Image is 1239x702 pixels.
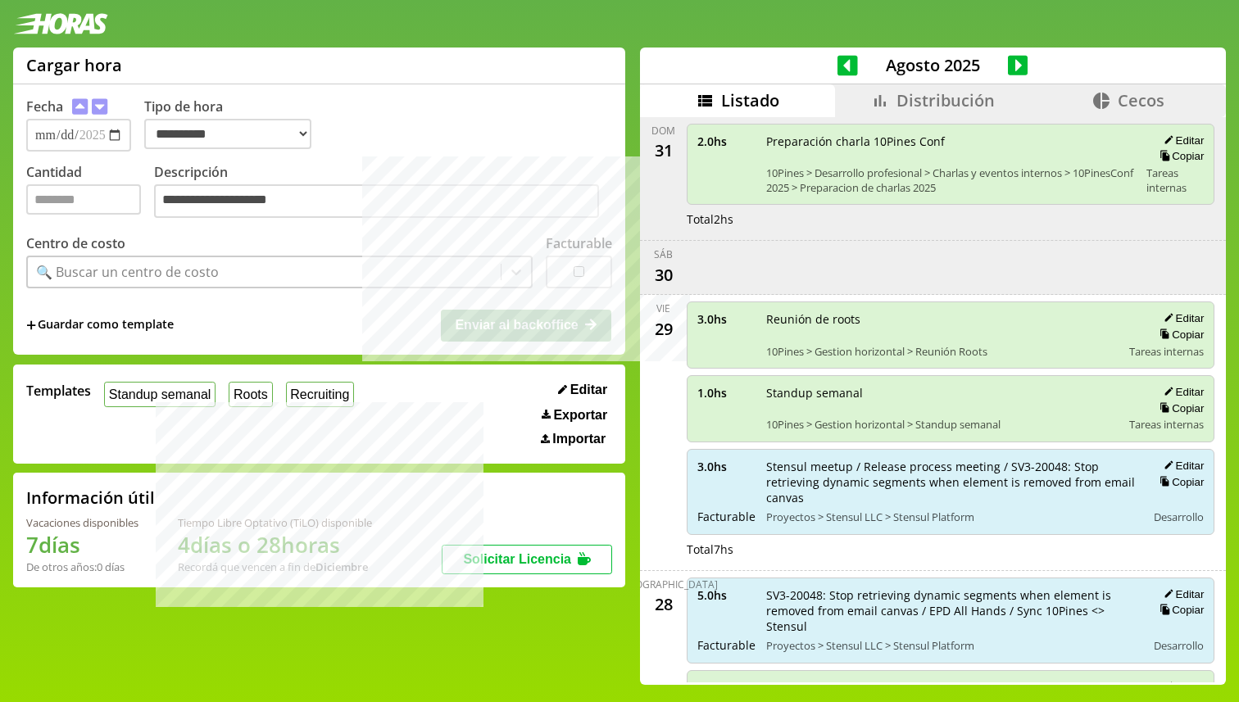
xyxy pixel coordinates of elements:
input: Cantidad [26,184,141,215]
span: Templates [26,382,91,400]
select: Tipo de hora [144,119,311,149]
div: Vacaciones disponibles [26,515,138,530]
div: 29 [651,315,677,342]
div: Total 7 hs [687,541,1215,557]
div: 28 [651,591,677,618]
button: Editar [1159,680,1204,694]
h2: Información útil [26,487,155,509]
span: 10Pines > Gestion horizontal > Reunión Roots [766,344,1119,359]
div: Tiempo Libre Optativo (TiLO) disponible [178,515,372,530]
span: Importar [552,432,606,446]
span: Sync owners recruiting / Gestión candidatos [766,680,1119,695]
div: [DEMOGRAPHIC_DATA] [610,577,718,591]
button: Copiar [1155,328,1204,342]
span: Stensul meetup / Release process meeting / SV3-20048: Stop retrieving dynamic segments when eleme... [766,459,1136,505]
div: 30 [651,261,677,288]
span: Reunión de roots [766,311,1119,327]
span: Facturable [697,509,755,524]
span: 10Pines > Gestion horizontal > Standup semanal [766,417,1119,432]
label: Descripción [154,163,612,223]
span: 1.0 hs [697,680,755,695]
div: sáb [654,247,673,261]
div: De otros años: 0 días [26,559,138,574]
span: Proyectos > Stensul LLC > Stensul Platform [766,510,1136,524]
span: Desarrollo [1154,638,1204,653]
span: Editar [570,383,607,397]
label: Centro de costo [26,234,125,252]
span: Standup semanal [766,385,1119,401]
span: Agosto 2025 [858,54,1008,76]
span: Solicitar Licencia [463,552,571,566]
span: 3.0 hs [697,459,755,474]
span: Cecos [1118,89,1164,111]
span: +Guardar como template [26,316,174,334]
span: Tareas internas [1146,165,1204,195]
div: Total 2 hs [687,211,1215,227]
div: scrollable content [640,117,1226,682]
textarea: Descripción [154,184,599,219]
button: Copiar [1155,149,1204,163]
span: Listado [721,89,779,111]
span: Tareas internas [1129,344,1204,359]
b: Diciembre [315,559,368,574]
label: Cantidad [26,163,154,223]
label: Facturable [546,234,612,252]
span: Exportar [553,408,607,423]
button: Editar [553,382,612,398]
label: Tipo de hora [144,97,324,152]
span: 1.0 hs [697,385,755,401]
span: 5.0 hs [697,587,755,603]
button: Editar [1159,587,1204,601]
span: Desarrollo [1154,510,1204,524]
span: 10Pines > Desarrollo profesional > Charlas y eventos internos > 10PinesConf 2025 > Preparacion de... [766,165,1136,195]
span: Facturable [697,637,755,653]
label: Fecha [26,97,63,115]
button: Editar [1159,134,1204,147]
span: Proyectos > Stensul LLC > Stensul Platform [766,638,1136,653]
button: Exportar [537,407,612,423]
span: Preparación charla 10Pines Conf [766,134,1136,149]
div: vie [656,301,670,315]
button: Editar [1159,385,1204,399]
div: dom [651,124,675,138]
div: 31 [651,138,677,164]
span: Distribución [896,89,995,111]
button: Standup semanal [104,382,216,407]
span: Tareas internas [1129,417,1204,432]
span: SV3-20048: Stop retrieving dynamic segments when element is removed from email canvas / EPD All H... [766,587,1136,634]
button: Copiar [1155,475,1204,489]
img: logotipo [13,13,108,34]
div: Recordá que vencen a fin de [178,559,372,574]
button: Editar [1159,459,1204,473]
h1: Cargar hora [26,54,122,76]
button: Recruiting [286,382,355,407]
button: Copiar [1155,603,1204,617]
button: Solicitar Licencia [442,545,612,574]
div: 🔍 Buscar un centro de costo [36,263,219,281]
span: 2.0 hs [697,134,755,149]
span: 3.0 hs [697,311,755,327]
h1: 4 días o 28 horas [178,530,372,559]
button: Roots [229,382,272,407]
button: Copiar [1155,401,1204,415]
button: Editar [1159,311,1204,325]
h1: 7 días [26,530,138,559]
span: + [26,316,36,334]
